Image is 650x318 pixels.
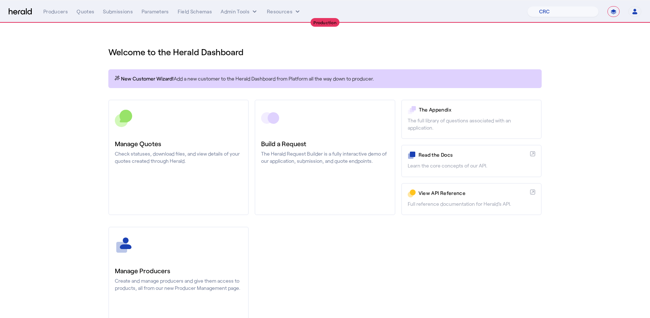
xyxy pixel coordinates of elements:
[261,139,389,149] h3: Build a Request
[115,139,242,149] h3: Manage Quotes
[121,75,174,82] span: New Customer Wizard!
[221,8,258,15] button: internal dropdown menu
[261,150,389,165] p: The Herald Request Builder is a fully interactive demo of our application, submission, and quote ...
[419,151,527,158] p: Read the Docs
[108,100,249,215] a: Manage QuotesCheck statuses, download files, and view details of your quotes created through Herald.
[77,8,94,15] div: Quotes
[311,18,339,27] div: Production
[103,8,133,15] div: Submissions
[9,8,32,15] img: Herald Logo
[115,277,242,292] p: Create and manage producers and give them access to products, all from our new Producer Managemen...
[419,106,535,113] p: The Appendix
[401,145,542,177] a: Read the DocsLearn the core concepts of our API.
[255,100,395,215] a: Build a RequestThe Herald Request Builder is a fully interactive demo of our application, submiss...
[115,266,242,276] h3: Manage Producers
[267,8,301,15] button: Resources dropdown menu
[401,100,542,139] a: The AppendixThe full library of questions associated with an application.
[142,8,169,15] div: Parameters
[408,117,535,131] p: The full library of questions associated with an application.
[108,46,542,58] h1: Welcome to the Herald Dashboard
[408,200,535,208] p: Full reference documentation for Herald's API.
[115,150,242,165] p: Check statuses, download files, and view details of your quotes created through Herald.
[178,8,212,15] div: Field Schemas
[401,183,542,215] a: View API ReferenceFull reference documentation for Herald's API.
[114,75,536,82] p: Add a new customer to the Herald Dashboard from Platform all the way down to producer.
[408,162,535,169] p: Learn the core concepts of our API.
[43,8,68,15] div: Producers
[419,190,527,197] p: View API Reference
